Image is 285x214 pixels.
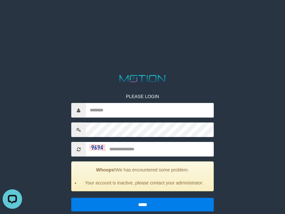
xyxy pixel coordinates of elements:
li: Your account is inactive, please contact your administrator. [80,180,209,186]
p: PLEASE LOGIN [71,93,214,100]
strong: Whoops! [96,167,115,172]
img: captcha [89,144,105,151]
img: MOTION_logo.png [117,74,167,83]
button: Open LiveChat chat widget [3,3,22,22]
div: We has encountered some problem. [71,161,214,191]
